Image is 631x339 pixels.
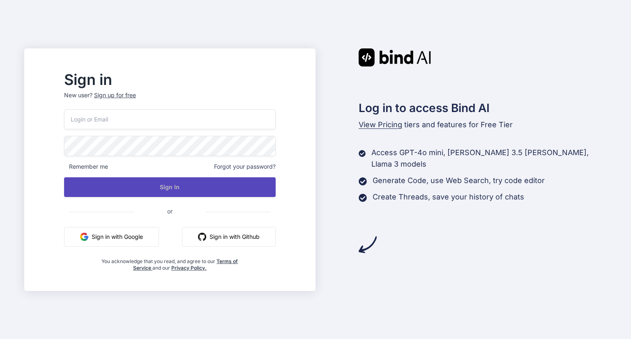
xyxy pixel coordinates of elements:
p: Access GPT-4o mini, [PERSON_NAME] 3.5 [PERSON_NAME], Llama 3 models [371,147,607,170]
h2: Log in to access Bind AI [359,99,607,117]
a: Privacy Policy. [171,265,207,271]
a: Terms of Service [133,258,238,271]
p: Create Threads, save your history of chats [373,191,524,203]
span: or [134,201,205,221]
button: Sign in with Github [182,227,276,247]
p: New user? [64,91,276,109]
div: You acknowledge that you read, and agree to our and our [99,253,241,271]
span: View Pricing [359,120,402,129]
button: Sign in with Google [64,227,159,247]
p: Generate Code, use Web Search, try code editor [373,175,545,186]
button: Sign In [64,177,276,197]
p: tiers and features for Free Tier [359,119,607,131]
span: Forgot your password? [214,163,276,171]
img: arrow [359,236,377,254]
span: Remember me [64,163,108,171]
div: Sign up for free [94,91,136,99]
h2: Sign in [64,73,276,86]
img: google [80,233,88,241]
input: Login or Email [64,109,276,129]
img: Bind AI logo [359,48,431,66]
img: github [198,233,206,241]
